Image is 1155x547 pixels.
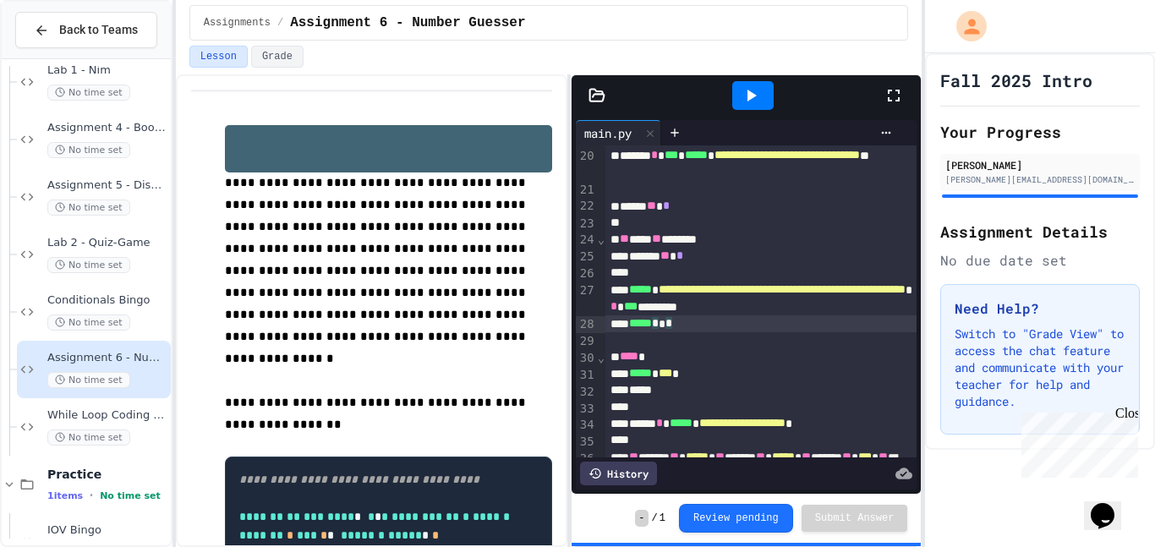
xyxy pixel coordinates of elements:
span: Lab 2 - Quiz-Game [47,236,167,250]
span: While Loop Coding Challenges In-Class [47,408,167,423]
h1: Fall 2025 Intro [940,68,1092,92]
span: Fold line [597,451,605,465]
span: / [652,511,658,525]
div: 30 [576,350,597,367]
span: Fold line [597,351,605,364]
span: Assignment 6 - Number Guesser [290,13,525,33]
div: 23 [576,216,597,232]
span: No time set [47,372,130,388]
div: 31 [576,367,597,384]
div: 25 [576,249,597,265]
span: Lab 1 - Nim [47,63,167,78]
span: No time set [47,142,130,158]
span: Assignments [204,16,271,30]
span: 1 [660,511,665,525]
div: [PERSON_NAME] [945,157,1135,172]
div: My Account [939,7,991,46]
span: Assignment 6 - Number Guesser [47,351,167,365]
div: 21 [576,182,597,199]
span: / [277,16,283,30]
span: No time set [100,490,161,501]
div: 33 [576,401,597,418]
div: 27 [576,282,597,316]
span: Assignment 5 - Discount Calculator [47,178,167,193]
div: main.py [576,120,661,145]
span: Assignment 4 - Booleans [47,121,167,135]
div: 29 [576,333,597,350]
p: Switch to "Grade View" to access the chat feature and communicate with your teacher for help and ... [955,325,1125,410]
button: Back to Teams [15,12,157,48]
span: No time set [47,85,130,101]
span: - [635,510,648,527]
div: 24 [576,232,597,249]
div: No due date set [940,250,1140,271]
div: 20 [576,148,597,182]
h3: Need Help? [955,298,1125,319]
span: No time set [47,200,130,216]
span: No time set [47,429,130,446]
span: 1 items [47,490,83,501]
span: Submit Answer [815,511,895,525]
h2: Assignment Details [940,220,1140,243]
div: [PERSON_NAME][EMAIL_ADDRESS][DOMAIN_NAME] [945,173,1135,186]
div: 34 [576,417,597,434]
div: 26 [576,265,597,282]
span: Conditionals Bingo [47,293,167,308]
div: 22 [576,198,597,215]
span: No time set [47,315,130,331]
iframe: chat widget [1084,479,1138,530]
h2: Your Progress [940,120,1140,144]
button: Grade [251,46,304,68]
span: IOV Bingo [47,523,167,538]
span: Fold line [597,232,605,246]
span: Practice [47,467,167,482]
div: 36 [576,451,597,484]
div: main.py [576,124,640,142]
span: No time set [47,257,130,273]
span: • [90,489,93,502]
button: Lesson [189,46,248,68]
div: 28 [576,316,597,333]
div: 32 [576,384,597,401]
div: 35 [576,434,597,451]
div: History [580,462,657,485]
span: Back to Teams [59,21,138,39]
button: Submit Answer [802,505,908,532]
button: Review pending [679,504,793,533]
div: Chat with us now!Close [7,7,117,107]
iframe: chat widget [1015,406,1138,478]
